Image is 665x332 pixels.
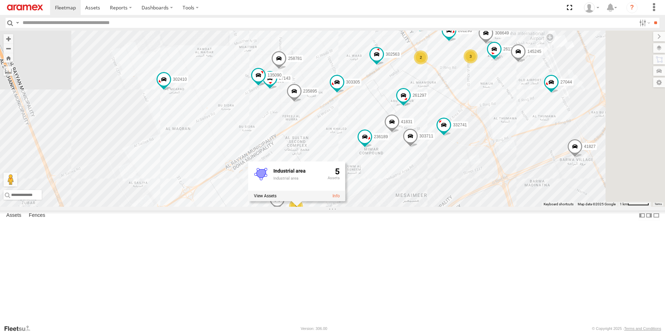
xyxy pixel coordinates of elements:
[653,211,660,221] label: Hide Summary Table
[3,44,13,53] button: Zoom out
[3,173,17,187] button: Drag Pegman onto the map to open Street View
[527,49,541,54] span: 145245
[578,202,616,206] span: Map data ©2025 Google
[374,134,388,139] span: 236189
[303,89,317,94] span: 235895
[15,18,20,28] label: Search Query
[419,134,433,139] span: 303711
[592,326,661,331] div: © Copyright 2025 -
[328,167,340,189] div: 5
[412,93,426,98] span: 261297
[639,211,646,221] label: Dock Summary Table to the Left
[173,77,187,82] span: 302410
[618,202,651,207] button: Map Scale: 1 km per 58 pixels
[3,66,13,76] label: Measure
[267,73,281,78] span: 135090
[273,176,322,181] div: Industrial area
[653,78,665,87] label: Map Settings
[386,52,400,57] span: 302563
[273,168,322,174] div: Fence Name - Industrial area
[301,326,327,331] div: Version: 306.00
[544,202,574,207] button: Keyboard shortcuts
[584,144,595,149] span: 41827
[288,56,302,61] span: 258781
[346,80,360,85] span: 303305
[655,203,662,206] a: Terms (opens in new tab)
[582,2,602,13] div: Mohammed Fahim
[4,325,36,332] a: Visit our Website
[453,122,467,127] span: 332741
[289,199,303,213] div: 2
[495,31,509,36] span: 308649
[401,119,412,124] span: 41831
[624,326,661,331] a: Terms and Conditions
[414,50,428,64] div: 2
[560,80,572,85] span: 27044
[636,18,651,28] label: Search Filter Options
[254,193,277,198] label: View assets associated with this fence
[279,76,290,81] span: 27143
[464,49,478,63] div: 3
[503,47,517,52] span: 261268
[646,211,652,221] label: Dock Summary Table to the Right
[3,34,13,44] button: Zoom in
[7,5,43,10] img: aramex-logo.svg
[620,202,627,206] span: 1 km
[3,53,13,63] button: Zoom Home
[458,28,472,33] span: 261296
[626,2,638,13] i: ?
[332,193,340,198] a: View fence details
[25,211,49,220] label: Fences
[3,211,25,220] label: Assets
